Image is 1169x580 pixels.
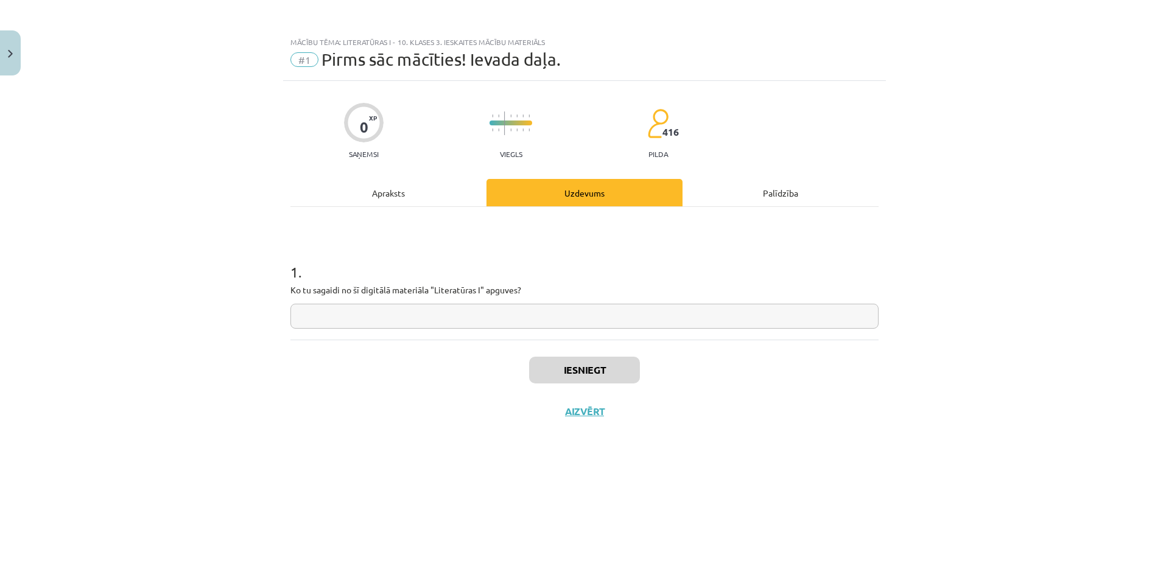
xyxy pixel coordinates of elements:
[344,150,384,158] p: Saņemsi
[510,128,511,131] img: icon-short-line-57e1e144782c952c97e751825c79c345078a6d821885a25fce030b3d8c18986b.svg
[648,150,668,158] p: pilda
[290,38,879,46] div: Mācību tēma: Literatūras i - 10. klases 3. ieskaites mācību materiāls
[290,179,486,206] div: Apraksts
[528,128,530,131] img: icon-short-line-57e1e144782c952c97e751825c79c345078a6d821885a25fce030b3d8c18986b.svg
[492,114,493,117] img: icon-short-line-57e1e144782c952c97e751825c79c345078a6d821885a25fce030b3d8c18986b.svg
[510,114,511,117] img: icon-short-line-57e1e144782c952c97e751825c79c345078a6d821885a25fce030b3d8c18986b.svg
[290,52,318,67] span: #1
[486,179,683,206] div: Uzdevums
[529,357,640,383] button: Iesniegt
[647,108,669,139] img: students-c634bb4e5e11cddfef0936a35e636f08e4e9abd3cc4e673bd6f9a4125e45ecb1.svg
[290,284,879,296] p: Ko tu sagaidi no šī digitālā materiāla "Literatūras I" apguves?
[500,150,522,158] p: Viegls
[498,128,499,131] img: icon-short-line-57e1e144782c952c97e751825c79c345078a6d821885a25fce030b3d8c18986b.svg
[522,128,524,131] img: icon-short-line-57e1e144782c952c97e751825c79c345078a6d821885a25fce030b3d8c18986b.svg
[561,405,608,418] button: Aizvērt
[504,111,505,135] img: icon-long-line-d9ea69661e0d244f92f715978eff75569469978d946b2353a9bb055b3ed8787d.svg
[683,179,879,206] div: Palīdzība
[492,128,493,131] img: icon-short-line-57e1e144782c952c97e751825c79c345078a6d821885a25fce030b3d8c18986b.svg
[516,114,518,117] img: icon-short-line-57e1e144782c952c97e751825c79c345078a6d821885a25fce030b3d8c18986b.svg
[498,114,499,117] img: icon-short-line-57e1e144782c952c97e751825c79c345078a6d821885a25fce030b3d8c18986b.svg
[522,114,524,117] img: icon-short-line-57e1e144782c952c97e751825c79c345078a6d821885a25fce030b3d8c18986b.svg
[516,128,518,131] img: icon-short-line-57e1e144782c952c97e751825c79c345078a6d821885a25fce030b3d8c18986b.svg
[528,114,530,117] img: icon-short-line-57e1e144782c952c97e751825c79c345078a6d821885a25fce030b3d8c18986b.svg
[290,242,879,280] h1: 1 .
[8,50,13,58] img: icon-close-lesson-0947bae3869378f0d4975bcd49f059093ad1ed9edebbc8119c70593378902aed.svg
[321,49,561,69] span: Pirms sāc mācīties! Ievada daļa.
[662,127,679,138] span: 416
[369,114,377,121] span: XP
[360,119,368,136] div: 0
